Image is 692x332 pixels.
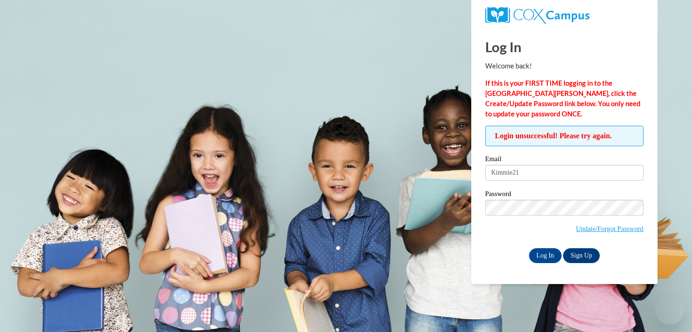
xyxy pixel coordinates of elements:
strong: If this is your FIRST TIME logging in to the [GEOGRAPHIC_DATA][PERSON_NAME], click the Create/Upd... [485,79,640,118]
span: Login unsuccessful! Please try again. [485,126,644,146]
h1: Log In [485,37,644,56]
label: Password [485,190,644,200]
input: Log In [529,248,562,263]
a: Update/Forgot Password [576,225,644,232]
a: COX Campus [485,7,644,24]
img: COX Campus [485,7,590,24]
p: Welcome back! [485,61,644,71]
label: Email [485,156,644,165]
a: Sign Up [563,248,599,263]
iframe: Button to launch messaging window [655,295,685,325]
